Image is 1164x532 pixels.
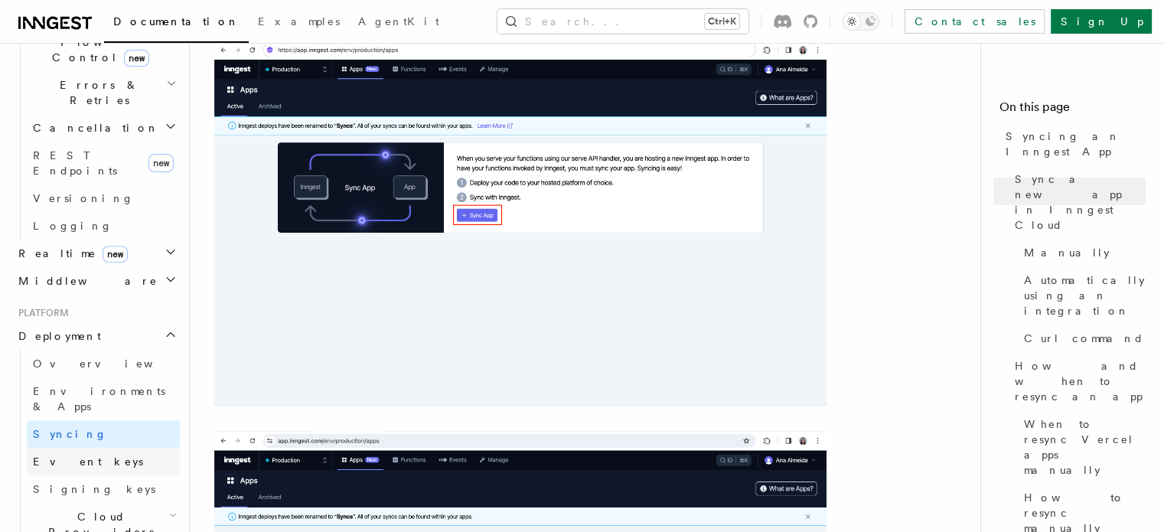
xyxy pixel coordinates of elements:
[27,420,180,448] a: Syncing
[497,9,748,34] button: Search...Ctrl+K
[1009,165,1146,239] a: Sync a new app in Inngest Cloud
[705,14,739,29] kbd: Ctrl+K
[1015,171,1146,233] span: Sync a new app in Inngest Cloud
[1018,239,1146,266] a: Manually
[33,192,134,204] span: Versioning
[27,475,180,503] a: Signing keys
[27,120,159,135] span: Cancellation
[12,322,180,350] button: Deployment
[214,40,827,406] img: Inngest Cloud screen with sync App button when you have no apps synced yet
[1051,9,1152,34] a: Sign Up
[27,34,168,65] span: Flow Control
[1018,410,1146,484] a: When to resync Vercel apps manually
[999,98,1146,122] h4: On this page
[113,15,240,28] span: Documentation
[905,9,1045,34] a: Contact sales
[1018,325,1146,352] a: Curl command
[33,357,191,370] span: Overview
[27,77,166,108] span: Errors & Retries
[843,12,879,31] button: Toggle dark mode
[103,246,128,263] span: new
[358,15,439,28] span: AgentKit
[258,15,340,28] span: Examples
[1009,352,1146,410] a: How and when to resync an app
[1024,331,1144,346] span: Curl command
[27,184,180,212] a: Versioning
[12,328,101,344] span: Deployment
[349,5,448,41] a: AgentKit
[1018,266,1146,325] a: Automatically using an integration
[104,5,249,43] a: Documentation
[27,350,180,377] a: Overview
[33,385,165,413] span: Environments & Apps
[27,28,180,71] button: Flow Controlnew
[124,50,149,67] span: new
[27,142,180,184] a: REST Endpointsnew
[27,212,180,240] a: Logging
[12,240,180,267] button: Realtimenew
[12,267,180,295] button: Middleware
[1024,416,1146,478] span: When to resync Vercel apps manually
[33,483,155,495] span: Signing keys
[27,377,180,420] a: Environments & Apps
[148,154,174,172] span: new
[27,71,180,114] button: Errors & Retries
[12,273,158,289] span: Middleware
[249,5,349,41] a: Examples
[27,114,180,142] button: Cancellation
[12,307,69,319] span: Platform
[1015,358,1146,404] span: How and when to resync an app
[33,428,107,440] span: Syncing
[33,455,143,468] span: Event keys
[33,149,117,177] span: REST Endpoints
[12,246,128,261] span: Realtime
[1006,129,1146,159] span: Syncing an Inngest App
[33,220,112,232] span: Logging
[1024,245,1110,260] span: Manually
[1024,273,1146,318] span: Automatically using an integration
[27,448,180,475] a: Event keys
[999,122,1146,165] a: Syncing an Inngest App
